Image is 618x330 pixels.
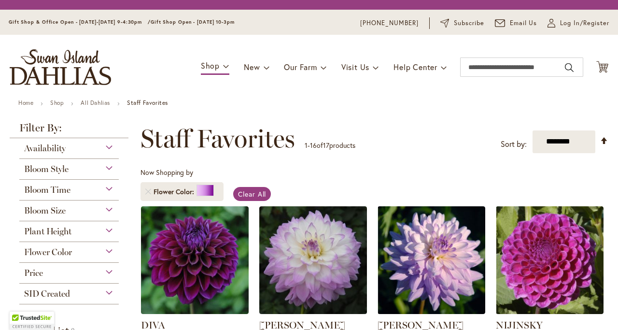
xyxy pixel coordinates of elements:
strong: Filter By: [10,123,128,138]
a: Remove Flower Color Purple [145,189,151,195]
span: 17 [323,141,329,150]
span: Log In/Register [560,18,609,28]
span: Visit Us [341,62,369,72]
a: Diva [141,307,249,316]
span: Flower Color [24,247,72,258]
label: Sort by: [501,135,527,153]
span: Help Center [393,62,437,72]
a: store logo [10,49,111,85]
span: Email Us [510,18,537,28]
span: Shop [201,60,220,71]
strong: Staff Favorites [127,99,168,106]
span: New [244,62,260,72]
a: Clear All [233,187,271,201]
span: Availability [24,143,66,154]
span: Bloom Size [24,205,66,216]
span: Bloom Style [24,164,69,174]
a: [PHONE_NUMBER] [360,18,419,28]
span: 1 [305,141,308,150]
a: Shop [50,99,64,106]
img: Diva [141,206,249,314]
span: Our Farm [284,62,317,72]
img: NIJINSKY [496,206,604,314]
a: Subscribe [440,18,484,28]
span: 16 [310,141,317,150]
a: MIKAYLA MIRANDA [259,307,367,316]
span: SID Created [24,288,70,299]
img: JORDAN NICOLE [378,206,485,314]
span: Clear All [238,189,267,199]
span: Gift Shop & Office Open - [DATE]-[DATE] 9-4:30pm / [9,19,151,25]
a: NIJINSKY [496,307,604,316]
span: Plant Height [24,226,71,237]
img: MIKAYLA MIRANDA [259,206,367,314]
span: Staff Favorites [140,124,295,153]
a: JORDAN NICOLE [378,307,485,316]
span: Gift Shop Open - [DATE] 10-3pm [151,19,235,25]
span: Price [24,268,43,278]
a: Home [18,99,33,106]
p: - of products [305,138,355,153]
span: Now Shopping by [140,168,193,177]
span: Bloom Time [24,185,70,195]
a: Email Us [495,18,537,28]
span: Flower Color [154,187,197,197]
span: Subscribe [454,18,484,28]
button: Search [565,60,574,75]
iframe: Launch Accessibility Center [7,296,34,323]
a: All Dahlias [81,99,110,106]
a: Log In/Register [548,18,609,28]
